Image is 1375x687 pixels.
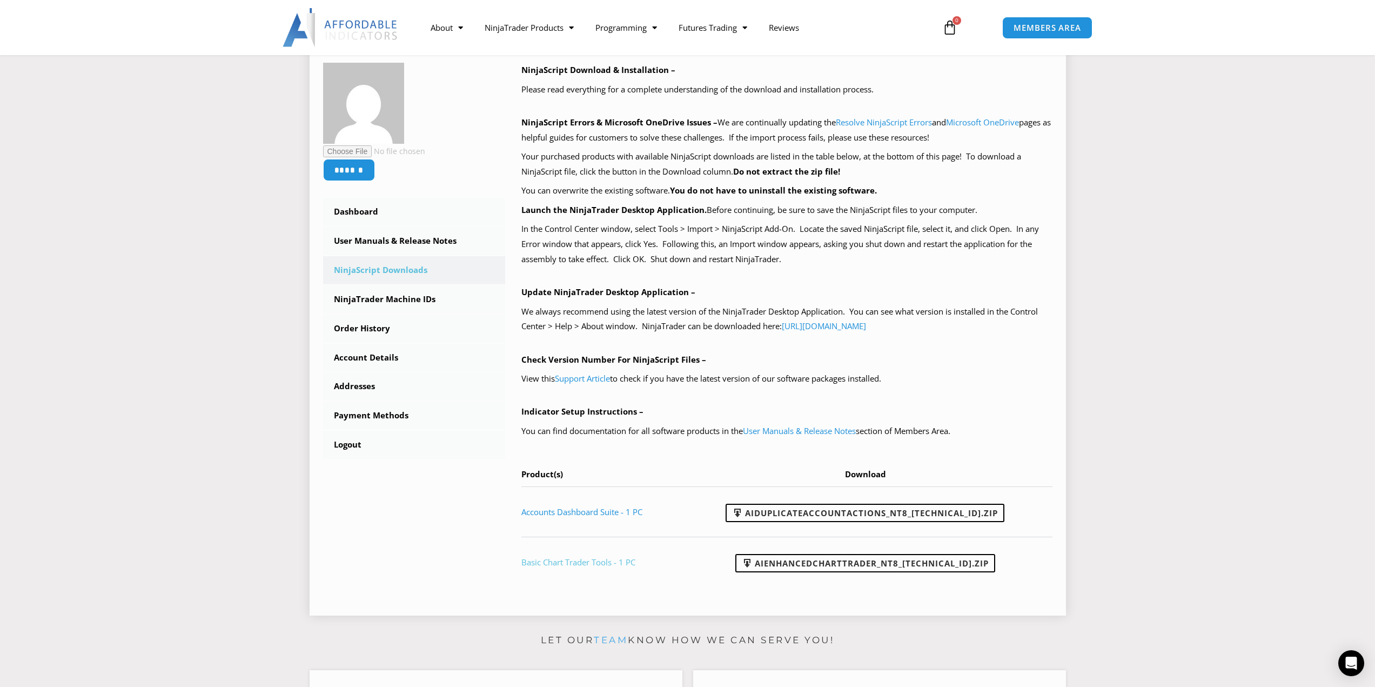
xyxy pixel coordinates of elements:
span: 0 [953,16,961,25]
span: Product(s) [521,469,563,479]
a: User Manuals & Release Notes [323,227,506,255]
a: NinjaScript Downloads [323,256,506,284]
a: team [594,635,628,645]
a: AIDuplicateAccountActions_NT8_[TECHNICAL_ID].zip [726,504,1004,522]
a: Dashboard [323,198,506,226]
p: Let our know how we can serve you! [310,632,1066,649]
a: Addresses [323,372,506,401]
b: Indicator Setup Instructions – [521,406,643,417]
p: We are continually updating the and pages as helpful guides for customers to solve these challeng... [521,115,1052,145]
a: Account Details [323,344,506,372]
span: MEMBERS AREA [1014,24,1081,32]
a: Accounts Dashboard Suite - 1 PC [521,506,642,517]
b: You do not have to uninstall the existing software. [670,185,877,196]
a: Basic Chart Trader Tools - 1 PC [521,557,635,568]
a: About [420,15,474,40]
span: Download [845,469,886,479]
p: You can find documentation for all software products in the section of Members Area. [521,424,1052,439]
b: Launch the NinjaTrader Desktop Application. [521,204,707,215]
a: Microsoft OneDrive [946,117,1019,128]
div: Open Intercom Messenger [1338,650,1364,676]
a: Programming [585,15,668,40]
b: Do not extract the zip file! [733,166,840,177]
p: We always recommend using the latest version of the NinjaTrader Desktop Application. You can see ... [521,304,1052,335]
a: Support Article [555,373,610,384]
nav: Account pages [323,198,506,459]
a: AIEnhancedChartTrader_NT8_[TECHNICAL_ID].zip [735,554,995,572]
a: Payment Methods [323,402,506,430]
img: LogoAI | Affordable Indicators – NinjaTrader [283,8,399,47]
b: NinjaScript Errors & Microsoft OneDrive Issues – [521,117,717,128]
p: View this to check if you have the latest version of our software packages installed. [521,371,1052,386]
a: MEMBERS AREA [1002,17,1092,39]
nav: Menu [420,15,930,40]
b: Update NinjaTrader Desktop Application – [521,286,695,297]
b: NinjaScript Download & Installation – [521,64,675,75]
a: NinjaTrader Machine IDs [323,285,506,314]
b: Check Version Number For NinjaScript Files – [521,354,706,365]
img: 2f467c3c0518cea68dcdb61cd31124b509ed4ca88e191e53e6ed632b2d05cb68 [323,63,404,144]
p: In the Control Center window, select Tools > Import > NinjaScript Add-On. Locate the saved NinjaS... [521,222,1052,267]
a: NinjaTrader Products [474,15,585,40]
a: Futures Trading [668,15,758,40]
a: User Manuals & Release Notes [743,425,856,436]
a: Logout [323,431,506,459]
a: Resolve NinjaScript Errors [836,117,932,128]
a: [URL][DOMAIN_NAME] [782,321,866,331]
a: 0 [926,12,974,43]
a: Reviews [758,15,810,40]
p: You can overwrite the existing software. [521,183,1052,198]
p: Please read everything for a complete understanding of the download and installation process. [521,82,1052,97]
a: Order History [323,315,506,343]
p: Before continuing, be sure to save the NinjaScript files to your computer. [521,203,1052,218]
p: Your purchased products with available NinjaScript downloads are listed in the table below, at th... [521,149,1052,179]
